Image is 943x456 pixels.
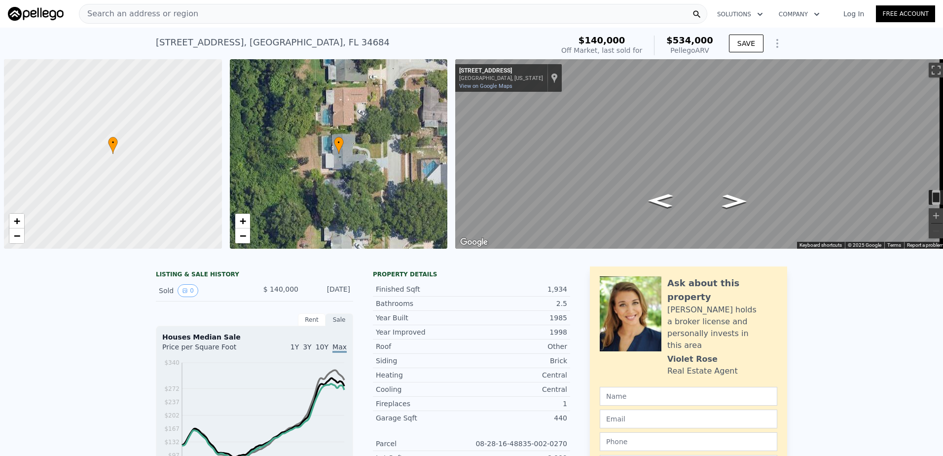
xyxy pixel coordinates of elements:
div: Off Market, last sold for [561,45,642,55]
a: Free Account [876,5,935,22]
span: 3Y [303,343,311,351]
input: Phone [600,432,777,451]
div: 1985 [471,313,567,323]
div: 1998 [471,327,567,337]
tspan: $132 [164,439,180,446]
div: Bathrooms [376,299,471,308]
div: 440 [471,413,567,423]
div: Heating [376,370,471,380]
path: Go South, Lake Valencia Blvd W [638,190,684,210]
img: Google [458,236,490,249]
a: Show location on map [551,73,558,83]
div: LISTING & SALE HISTORY [156,270,353,280]
tspan: $272 [164,385,180,392]
div: [STREET_ADDRESS] , [GEOGRAPHIC_DATA] , FL 34684 [156,36,390,49]
div: [GEOGRAPHIC_DATA], [US_STATE] [459,75,543,81]
div: [PERSON_NAME] holds a broker license and personally invests in this area [667,304,777,351]
div: Fireplaces [376,399,471,409]
span: + [239,215,246,227]
a: Zoom in [9,214,24,228]
div: Garage Sqft [376,413,471,423]
button: Company [771,5,828,23]
div: Rent [298,313,326,326]
a: Terms (opens in new tab) [887,242,901,248]
div: Other [471,342,567,351]
button: View historical data [178,284,198,297]
input: Name [600,387,777,406]
div: 1 [471,399,567,409]
div: Real Estate Agent [667,365,738,377]
div: Brick [471,356,567,366]
div: Ask about this property [667,276,777,304]
span: Max [332,343,347,353]
div: Property details [373,270,570,278]
input: Email [600,410,777,428]
a: View on Google Maps [459,83,512,89]
div: Violet Rose [667,353,718,365]
a: Zoom out [9,228,24,243]
a: Zoom out [235,228,250,243]
span: 1Y [290,343,299,351]
div: [DATE] [306,284,350,297]
a: Zoom in [235,214,250,228]
div: Central [471,370,567,380]
tspan: $202 [164,412,180,419]
div: 08-28-16-48835-002-0270 [471,439,567,449]
div: 1,934 [471,284,567,294]
img: Pellego [8,7,64,21]
div: Pellego ARV [666,45,713,55]
path: Go North, Lake Valencia Blvd W [712,191,758,211]
button: SAVE [729,35,763,52]
span: © 2025 Google [848,242,881,248]
div: Price per Square Foot [162,342,254,358]
div: [STREET_ADDRESS] [459,67,543,75]
div: Sold [159,284,247,297]
div: Parcel [376,439,471,449]
span: 10Y [316,343,328,351]
tspan: $340 [164,359,180,366]
span: • [334,138,344,147]
span: + [14,215,20,227]
button: Solutions [709,5,771,23]
div: Houses Median Sale [162,332,347,342]
div: Year Improved [376,327,471,337]
div: Year Built [376,313,471,323]
div: Finished Sqft [376,284,471,294]
div: • [334,137,344,154]
a: Open this area in Google Maps (opens a new window) [458,236,490,249]
a: Log In [832,9,876,19]
span: Search an address or region [79,8,198,20]
span: − [14,229,20,242]
span: • [108,138,118,147]
span: $ 140,000 [263,285,298,293]
button: Show Options [767,34,787,53]
tspan: $237 [164,399,180,406]
tspan: $167 [164,425,180,432]
div: Roof [376,342,471,351]
div: Siding [376,356,471,366]
div: Sale [326,313,353,326]
div: • [108,137,118,154]
div: 2.5 [471,299,567,308]
button: Keyboard shortcuts [799,242,842,249]
span: − [239,229,246,242]
div: Cooling [376,384,471,394]
span: $534,000 [666,35,713,45]
span: $140,000 [579,35,625,45]
div: Central [471,384,567,394]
